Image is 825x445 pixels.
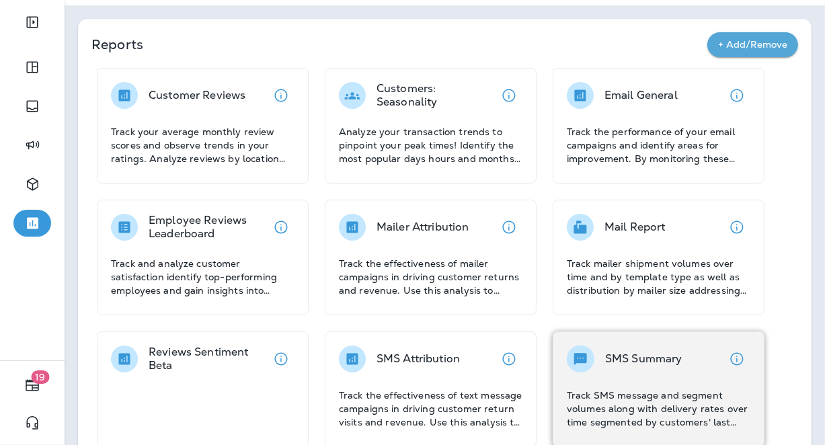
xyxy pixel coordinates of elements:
[339,389,522,429] p: Track the effectiveness of text message campaigns in driving customer return visits and revenue. ...
[111,125,294,165] p: Track your average monthly review scores and observe trends in your ratings. Analyze reviews by l...
[496,214,522,241] button: View details
[149,214,268,241] p: Employee Reviews Leaderboard
[604,220,666,234] p: Mail Report
[339,125,522,165] p: Analyze your transaction trends to pinpoint your peak times! Identify the most popular days hours...
[13,372,51,399] button: 19
[723,214,750,241] button: View details
[268,214,294,241] button: View details
[567,257,750,297] p: Track mailer shipment volumes over time and by template type as well as distribution by mailer si...
[149,346,268,372] p: Reviews Sentiment Beta
[377,220,469,234] p: Mailer Attribution
[377,82,496,109] p: Customers: Seasonality
[339,257,522,297] p: Track the effectiveness of mailer campaigns in driving customer returns and revenue. Use this ana...
[13,9,51,36] button: Expand Sidebar
[32,370,50,384] span: 19
[723,346,750,372] button: View details
[604,89,678,102] p: Email General
[496,82,522,109] button: View details
[605,352,682,366] p: SMS Summary
[707,32,798,57] button: + Add/Remove
[377,352,460,366] p: SMS Attribution
[268,82,294,109] button: View details
[496,346,522,372] button: View details
[111,257,294,297] p: Track and analyze customer satisfaction identify top-performing employees and gain insights into ...
[723,82,750,109] button: View details
[91,35,707,54] p: Reports
[268,346,294,372] button: View details
[567,389,750,429] p: Track SMS message and segment volumes along with delivery rates over time segmented by customers'...
[567,125,750,165] p: Track the performance of your email campaigns and identify areas for improvement. By monitoring t...
[149,89,245,102] p: Customer Reviews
